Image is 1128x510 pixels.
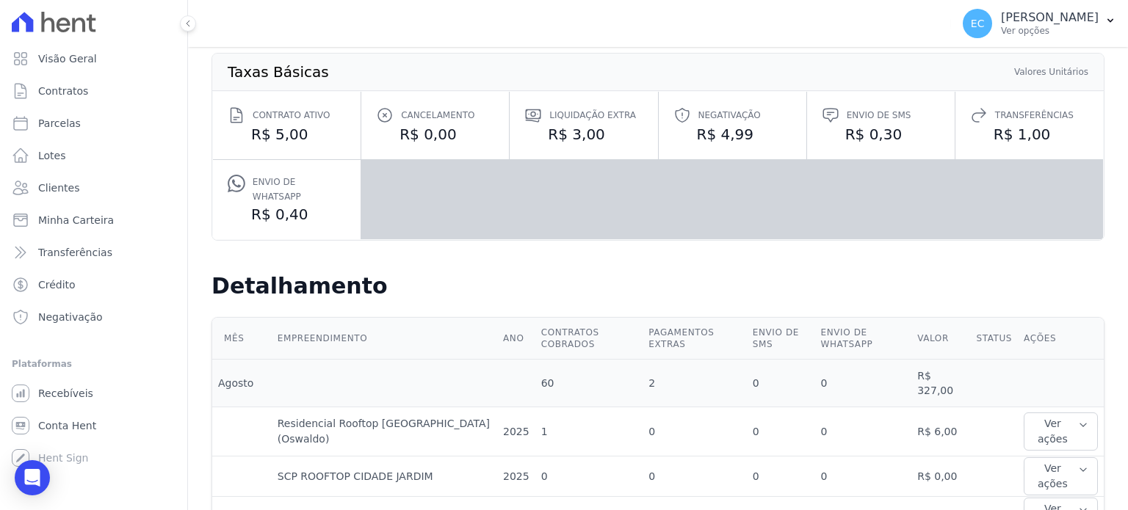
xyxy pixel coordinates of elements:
th: Status [970,318,1018,360]
td: Agosto [212,360,272,407]
div: Plataformas [12,355,176,373]
dd: R$ 0,40 [228,204,346,225]
th: Envio de SMS [747,318,815,360]
span: Transferências [995,108,1074,123]
span: Negativação [38,310,103,324]
span: Visão Geral [38,51,97,66]
button: Ver ações [1024,412,1098,451]
span: Minha Carteira [38,213,114,227]
td: 0 [643,407,747,456]
a: Contratos [6,76,181,106]
td: 0 [747,407,815,456]
span: Negativação [698,108,761,123]
span: Contratos [38,84,88,98]
td: Residencial Rooftop [GEOGRAPHIC_DATA] (Oswaldo) [272,407,497,456]
dd: R$ 5,00 [228,124,346,145]
td: 60 [535,360,643,407]
a: Clientes [6,173,181,203]
th: Ano [497,318,535,360]
td: 2025 [497,407,535,456]
td: 2 [643,360,747,407]
a: Parcelas [6,109,181,138]
dd: R$ 4,99 [673,124,792,145]
td: 2025 [497,456,535,497]
th: Envio de Whatsapp [814,318,911,360]
td: R$ 327,00 [911,360,970,407]
span: EC [971,18,985,29]
span: Contrato ativo [253,108,330,123]
span: Envio de Whatsapp [253,175,346,204]
td: 0 [747,456,815,497]
td: 0 [814,456,911,497]
td: 0 [535,456,643,497]
th: Pagamentos extras [643,318,747,360]
td: 0 [747,360,815,407]
td: 0 [643,456,747,497]
a: Transferências [6,238,181,267]
p: Ver opções [1001,25,1099,37]
td: R$ 0,00 [911,456,970,497]
th: Contratos cobrados [535,318,643,360]
span: Liquidação extra [549,108,636,123]
a: Lotes [6,141,181,170]
td: 0 [814,360,911,407]
div: Open Intercom Messenger [15,460,50,495]
a: Visão Geral [6,44,181,73]
th: Empreendimento [272,318,497,360]
a: Minha Carteira [6,205,181,235]
span: Transferências [38,245,112,260]
span: Envio de SMS [847,108,911,123]
span: Parcelas [38,116,81,131]
span: Clientes [38,181,79,195]
dd: R$ 3,00 [524,124,643,145]
span: Lotes [38,148,66,163]
th: Ações [1018,318,1104,360]
span: Crédito [38,277,76,292]
button: EC [PERSON_NAME] Ver opções [951,3,1128,44]
p: [PERSON_NAME] [1001,10,1099,25]
a: Recebíveis [6,379,181,408]
a: Negativação [6,302,181,332]
span: Conta Hent [38,418,96,433]
a: Crédito [6,270,181,299]
dd: R$ 1,00 [970,124,1088,145]
td: 1 [535,407,643,456]
span: Recebíveis [38,386,93,401]
a: Conta Hent [6,411,181,440]
th: Taxas Básicas [227,65,330,79]
td: 0 [814,407,911,456]
td: SCP ROOFTOP CIDADE JARDIM [272,456,497,497]
h2: Detalhamento [211,273,1104,299]
th: Valor [911,318,970,360]
button: Ver ações [1024,457,1098,495]
th: Mês [212,318,272,360]
span: Cancelamento [401,108,474,123]
dd: R$ 0,00 [376,124,494,145]
th: Valores Unitários [1013,65,1089,79]
td: R$ 6,00 [911,407,970,456]
dd: R$ 0,30 [822,124,940,145]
